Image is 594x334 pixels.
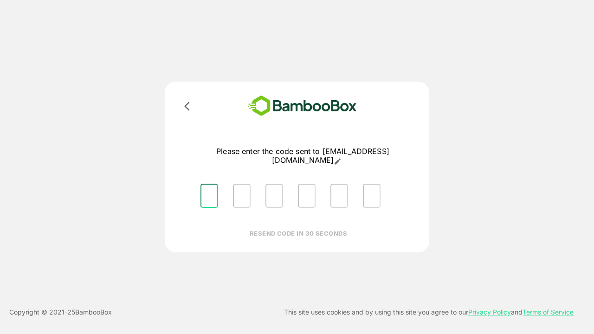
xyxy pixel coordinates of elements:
input: Please enter OTP character 6 [363,184,381,208]
a: Privacy Policy [468,308,511,316]
p: Copyright © 2021- 25 BambooBox [9,307,112,318]
a: Terms of Service [523,308,574,316]
input: Please enter OTP character 3 [265,184,283,208]
input: Please enter OTP character 5 [330,184,348,208]
p: Please enter the code sent to [EMAIL_ADDRESS][DOMAIN_NAME] [193,147,413,165]
input: Please enter OTP character 1 [200,184,218,208]
img: bamboobox [234,93,370,119]
input: Please enter OTP character 4 [298,184,316,208]
p: This site uses cookies and by using this site you agree to our and [284,307,574,318]
input: Please enter OTP character 2 [233,184,251,208]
